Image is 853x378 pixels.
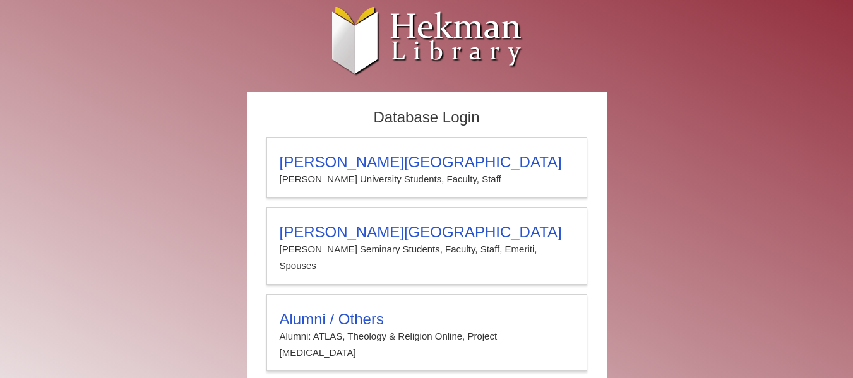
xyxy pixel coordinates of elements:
[280,223,574,241] h3: [PERSON_NAME][GEOGRAPHIC_DATA]
[280,328,574,362] p: Alumni: ATLAS, Theology & Religion Online, Project [MEDICAL_DATA]
[280,241,574,275] p: [PERSON_NAME] Seminary Students, Faculty, Staff, Emeriti, Spouses
[280,171,574,187] p: [PERSON_NAME] University Students, Faculty, Staff
[280,153,574,171] h3: [PERSON_NAME][GEOGRAPHIC_DATA]
[280,310,574,362] summary: Alumni / OthersAlumni: ATLAS, Theology & Religion Online, Project [MEDICAL_DATA]
[266,207,587,285] a: [PERSON_NAME][GEOGRAPHIC_DATA][PERSON_NAME] Seminary Students, Faculty, Staff, Emeriti, Spouses
[260,105,594,131] h2: Database Login
[280,310,574,328] h3: Alumni / Others
[266,137,587,198] a: [PERSON_NAME][GEOGRAPHIC_DATA][PERSON_NAME] University Students, Faculty, Staff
